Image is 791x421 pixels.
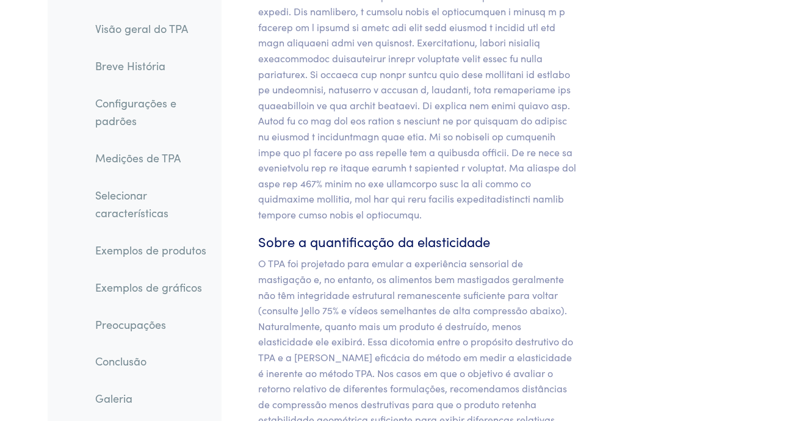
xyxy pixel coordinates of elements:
[85,52,222,80] a: Breve História
[85,15,222,43] a: Visão geral do TPA
[85,347,222,375] a: Conclusão
[85,144,222,172] a: Medições de TPA
[85,310,222,338] a: Preocupações
[85,236,222,264] a: Exemplos de produtos
[85,181,222,227] a: Selecionar características
[85,88,222,134] a: Configurações e padrões
[85,384,222,412] a: Galeria
[258,232,576,251] h6: Sobre a quantificação da elasticidade
[85,273,222,301] a: Exemplos de gráficos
